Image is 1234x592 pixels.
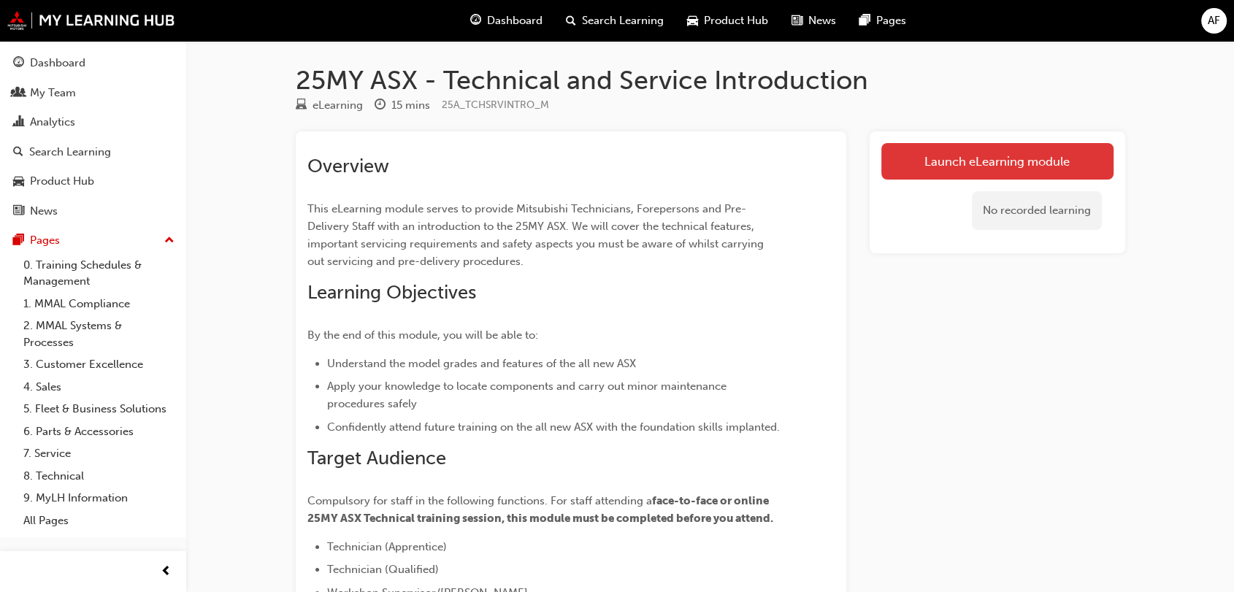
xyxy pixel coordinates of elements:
img: mmal [7,11,175,30]
a: 8. Technical [18,465,180,488]
span: chart-icon [13,116,24,129]
span: up-icon [164,231,175,250]
span: By the end of this module, you will be able to: [307,328,538,342]
span: Compulsory for staff in the following functions. For staff attending a [307,494,652,507]
span: prev-icon [161,563,172,581]
span: Learning resource code [442,99,549,111]
span: learningResourceType_ELEARNING-icon [296,99,307,112]
span: guage-icon [470,12,481,30]
a: search-iconSearch Learning [554,6,675,36]
span: news-icon [13,205,24,218]
button: AF [1201,8,1227,34]
div: Analytics [30,114,75,131]
a: Analytics [6,109,180,136]
span: Search Learning [582,12,664,29]
span: pages-icon [13,234,24,247]
a: 2. MMAL Systems & Processes [18,315,180,353]
span: people-icon [13,87,24,100]
a: Launch eLearning module [881,143,1114,180]
span: Technician (Apprentice) [327,540,447,553]
div: Product Hub [30,173,94,190]
div: News [30,203,58,220]
a: 1. MMAL Compliance [18,293,180,315]
button: Pages [6,227,180,254]
a: All Pages [18,510,180,532]
span: search-icon [566,12,576,30]
div: No recorded learning [972,191,1102,230]
span: Pages [876,12,906,29]
div: Pages [30,232,60,249]
span: Apply your knowledge to locate components and carry out minor maintenance procedures safely [327,380,729,410]
span: search-icon [13,146,23,159]
span: Dashboard [487,12,543,29]
a: Product Hub [6,168,180,195]
span: Overview [307,155,389,177]
a: car-iconProduct Hub [675,6,780,36]
span: Technician (Qualified) [327,563,439,576]
a: News [6,198,180,225]
a: news-iconNews [780,6,848,36]
button: DashboardMy TeamAnalyticsSearch LearningProduct HubNews [6,47,180,227]
div: Search Learning [29,144,111,161]
span: face-to-face or online 25MY ASX Technical training session, this module must be completed before ... [307,494,773,525]
span: car-icon [13,175,24,188]
span: clock-icon [375,99,386,112]
a: Search Learning [6,139,180,166]
span: Understand the model grades and features of the all new ASX [327,357,636,370]
a: 6. Parts & Accessories [18,420,180,443]
div: eLearning [313,97,363,114]
div: Duration [375,96,430,115]
span: Product Hub [704,12,768,29]
span: Confidently attend future training on the all new ASX with the foundation skills implanted. [327,420,780,434]
span: Target Audience [307,447,446,469]
a: 5. Fleet & Business Solutions [18,398,180,420]
span: News [808,12,836,29]
a: Dashboard [6,50,180,77]
a: 9. MyLH Information [18,487,180,510]
a: 0. Training Schedules & Management [18,254,180,293]
h1: 25MY ASX - Technical and Service Introduction [296,64,1125,96]
a: pages-iconPages [848,6,918,36]
span: AF [1208,12,1220,29]
span: car-icon [687,12,698,30]
span: guage-icon [13,57,24,70]
span: pages-icon [859,12,870,30]
div: My Team [30,85,76,101]
div: Type [296,96,363,115]
span: This eLearning module serves to provide Mitsubishi Technicians, Forepersons and Pre-Delivery Staf... [307,202,767,268]
a: 3. Customer Excellence [18,353,180,376]
span: news-icon [792,12,802,30]
span: Learning Objectives [307,281,476,304]
a: My Team [6,80,180,107]
a: guage-iconDashboard [459,6,554,36]
div: Dashboard [30,55,85,72]
a: 7. Service [18,442,180,465]
div: 15 mins [391,97,430,114]
a: 4. Sales [18,376,180,399]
